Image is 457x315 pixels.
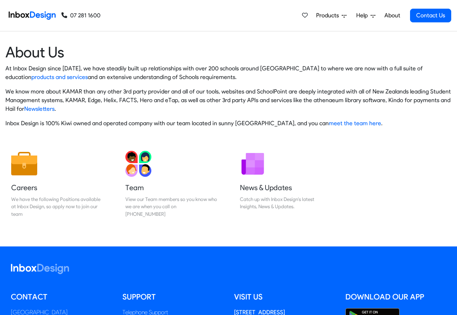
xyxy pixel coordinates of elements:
span: Products [316,11,342,20]
a: Contact Us [410,9,451,22]
h5: Team [125,183,217,193]
div: View our Team members so you know who we are when you call on [PHONE_NUMBER] [125,196,217,218]
a: 07 281 1600 [61,11,100,20]
span: Help [356,11,371,20]
p: At Inbox Design since [DATE], we have steadily built up relationships with over 200 schools aroun... [5,64,452,82]
h5: Download our App [345,292,446,302]
div: Catch up with Inbox Design's latest Insights, News & Updates. [240,196,332,210]
h5: Contact [11,292,112,302]
img: 2022_01_13_icon_job.svg [11,151,37,177]
div: We have the following Positions available at Inbox Design, so apply now to join our team [11,196,103,218]
h5: Support [122,292,223,302]
img: logo_inboxdesign_white.svg [11,264,69,274]
img: 2022_01_12_icon_newsletter.svg [240,151,266,177]
h5: News & Updates [240,183,332,193]
a: meet the team here [329,120,381,127]
a: News & Updates Catch up with Inbox Design's latest Insights, News & Updates. [234,145,337,223]
a: Team View our Team members so you know who we are when you call on [PHONE_NUMBER] [120,145,223,223]
a: products and services [31,74,88,80]
a: About [382,8,402,23]
a: Help [353,8,378,23]
h5: Careers [11,183,103,193]
a: Careers We have the following Positions available at Inbox Design, so apply now to join our team [5,145,109,223]
a: Products [313,8,349,23]
a: Newsletters [24,105,55,112]
p: Inbox Design is 100% Kiwi owned and operated company with our team located in sunny [GEOGRAPHIC_D... [5,119,452,128]
heading: About Us [5,43,452,61]
p: We know more about KAMAR than any other 3rd party provider and all of our tools, websites and Sch... [5,87,452,113]
img: 2022_01_13_icon_team.svg [125,151,151,177]
h5: Visit us [234,292,335,302]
